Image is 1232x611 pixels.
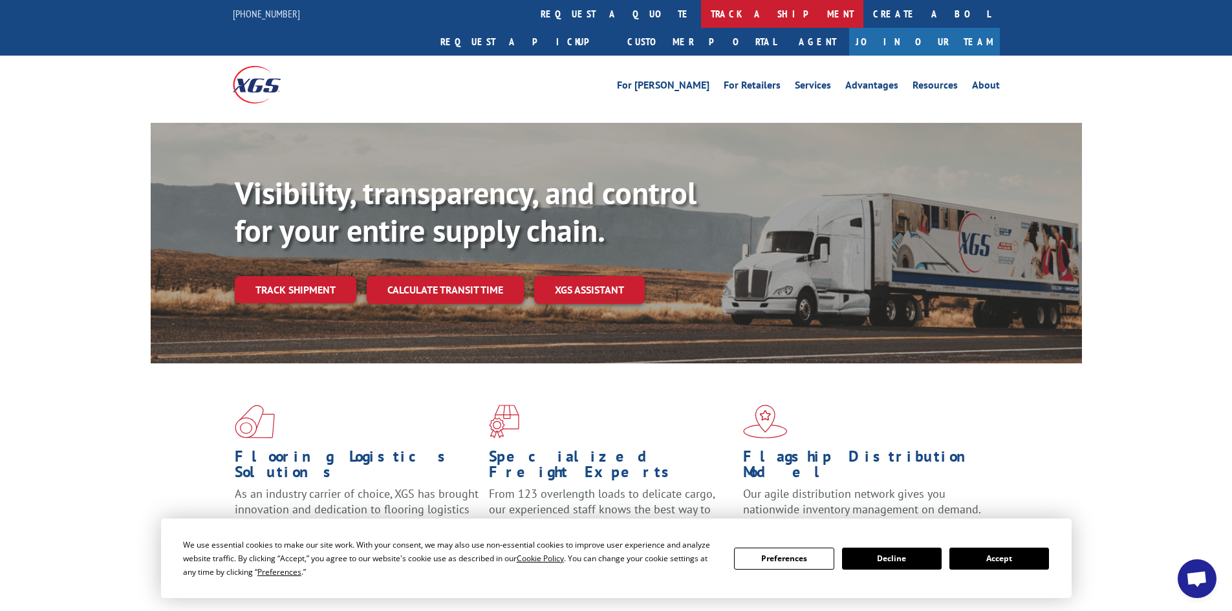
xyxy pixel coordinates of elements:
[235,276,356,303] a: Track shipment
[183,538,719,579] div: We use essential cookies to make our site work. With your consent, we may also use non-essential ...
[972,80,1000,94] a: About
[845,80,898,94] a: Advantages
[431,28,618,56] a: Request a pickup
[489,449,733,486] h1: Specialized Freight Experts
[849,28,1000,56] a: Join Our Team
[743,486,981,517] span: Our agile distribution network gives you nationwide inventory management on demand.
[534,276,645,304] a: XGS ASSISTANT
[743,449,988,486] h1: Flagship Distribution Model
[517,553,564,564] span: Cookie Policy
[367,276,524,304] a: Calculate transit time
[235,449,479,486] h1: Flooring Logistics Solutions
[734,548,834,570] button: Preferences
[235,486,479,532] span: As an industry carrier of choice, XGS has brought innovation and dedication to flooring logistics...
[949,548,1049,570] button: Accept
[235,405,275,438] img: xgs-icon-total-supply-chain-intelligence-red
[617,80,709,94] a: For [PERSON_NAME]
[786,28,849,56] a: Agent
[257,566,301,577] span: Preferences
[913,80,958,94] a: Resources
[233,7,300,20] a: [PHONE_NUMBER]
[724,80,781,94] a: For Retailers
[489,486,733,544] p: From 123 overlength loads to delicate cargo, our experienced staff knows the best way to move you...
[161,519,1072,598] div: Cookie Consent Prompt
[618,28,786,56] a: Customer Portal
[743,405,788,438] img: xgs-icon-flagship-distribution-model-red
[842,548,942,570] button: Decline
[1178,559,1216,598] a: Open chat
[795,80,831,94] a: Services
[489,405,519,438] img: xgs-icon-focused-on-flooring-red
[235,173,697,250] b: Visibility, transparency, and control for your entire supply chain.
